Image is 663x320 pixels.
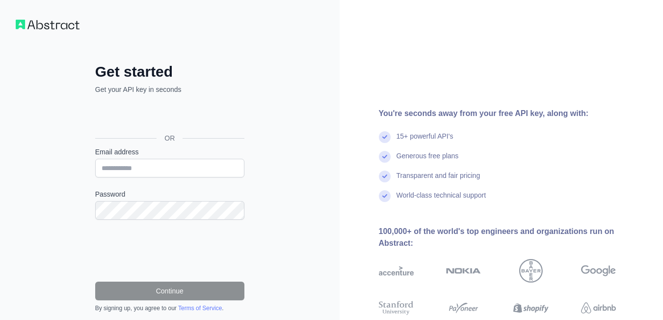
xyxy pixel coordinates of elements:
[95,232,244,270] iframe: reCAPTCHA
[379,171,391,182] img: check mark
[95,282,244,300] button: Continue
[95,189,244,199] label: Password
[379,190,391,202] img: check mark
[446,299,481,317] img: payoneer
[157,133,183,143] span: OR
[95,63,244,81] h2: Get started
[379,299,414,317] img: stanford university
[397,190,486,210] div: World-class technical support
[397,171,480,190] div: Transparent and fair pricing
[95,147,244,157] label: Email address
[581,299,616,317] img: airbnb
[519,259,543,283] img: bayer
[446,259,481,283] img: nokia
[379,151,391,163] img: check mark
[16,20,80,29] img: Workflow
[90,105,247,127] iframe: Sign in with Google Button
[379,108,648,119] div: You're seconds away from your free API key, along with:
[95,85,244,94] p: Get your API key in seconds
[581,259,616,283] img: google
[513,299,548,317] img: shopify
[95,304,244,312] div: By signing up, you agree to our .
[379,131,391,143] img: check mark
[379,226,648,249] div: 100,000+ of the world's top engineers and organizations run on Abstract:
[178,305,222,312] a: Terms of Service
[397,151,459,171] div: Generous free plans
[379,259,414,283] img: accenture
[397,131,453,151] div: 15+ powerful API's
